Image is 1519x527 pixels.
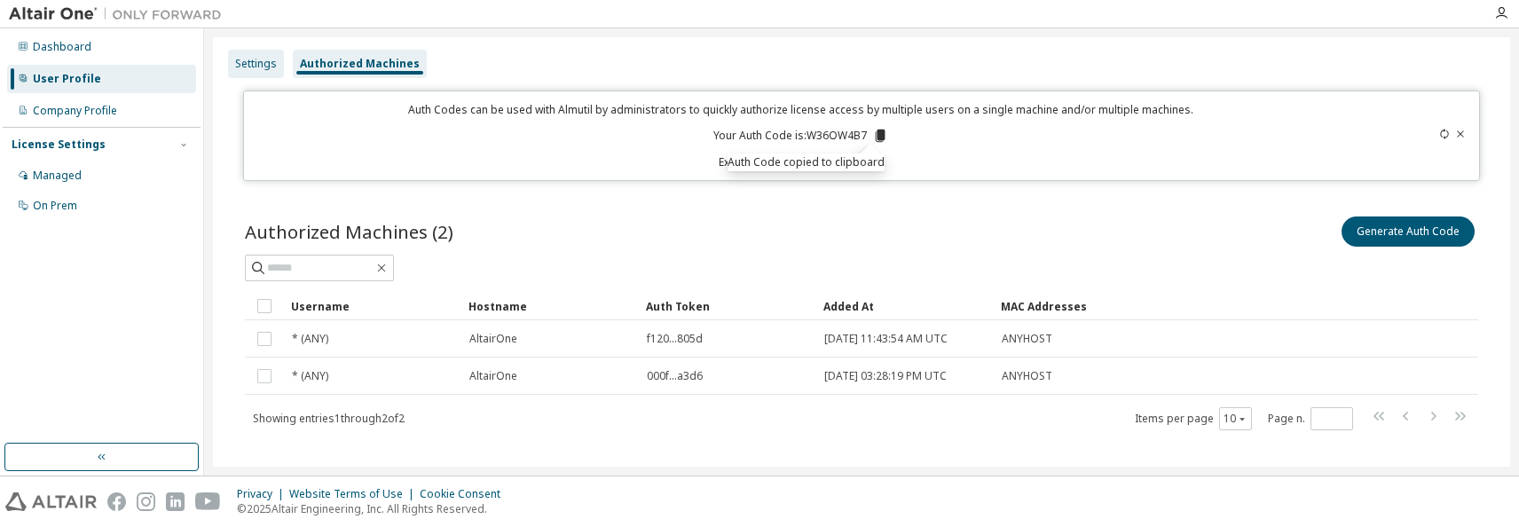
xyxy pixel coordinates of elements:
div: Website Terms of Use [289,487,420,501]
span: * (ANY) [292,369,328,383]
span: ANYHOST [1002,332,1052,346]
span: [DATE] 11:43:54 AM UTC [824,332,948,346]
img: altair_logo.svg [5,492,97,511]
div: Authorized Machines [300,57,420,71]
span: f120...805d [647,332,703,346]
img: youtube.svg [195,492,221,511]
span: Authorized Machines (2) [245,219,453,244]
div: Auth Token [646,292,809,320]
div: Privacy [237,487,289,501]
img: instagram.svg [137,492,155,511]
div: Managed [33,169,82,183]
div: Cookie Consent [420,487,511,501]
span: 000f...a3d6 [647,369,703,383]
p: Auth Codes can be used with Almutil by administrators to quickly authorize license access by mult... [255,102,1348,117]
div: User Profile [33,72,101,86]
button: 10 [1224,412,1247,426]
span: Showing entries 1 through 2 of 2 [253,411,405,426]
p: © 2025 Altair Engineering, Inc. All Rights Reserved. [237,501,511,516]
img: Altair One [9,5,231,23]
div: On Prem [33,199,77,213]
div: Company Profile [33,104,117,118]
img: facebook.svg [107,492,126,511]
p: Your Auth Code is: W36OW4B7 [713,128,888,144]
div: Dashboard [33,40,91,54]
span: * (ANY) [292,332,328,346]
div: Hostname [468,292,632,320]
div: Username [291,292,454,320]
span: Items per page [1135,407,1252,430]
p: Expires in 14 minutes, 52 seconds [255,154,1348,169]
img: linkedin.svg [166,492,185,511]
div: Auth Code copied to clipboard [728,153,885,171]
span: [DATE] 03:28:19 PM UTC [824,369,947,383]
div: Added At [823,292,987,320]
span: ANYHOST [1002,369,1052,383]
button: Generate Auth Code [1342,216,1475,247]
span: AltairOne [469,369,517,383]
span: Page n. [1268,407,1353,430]
div: Settings [235,57,277,71]
span: AltairOne [469,332,517,346]
div: License Settings [12,138,106,152]
div: MAC Addresses [1001,292,1283,320]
